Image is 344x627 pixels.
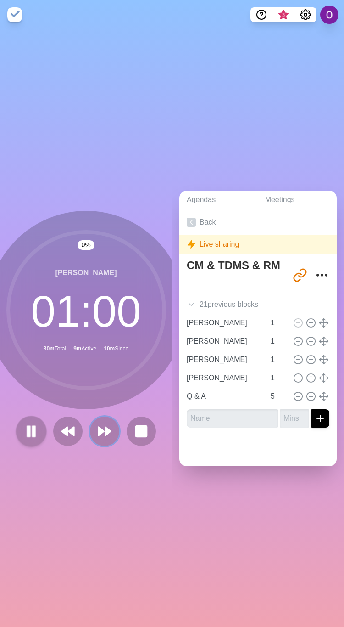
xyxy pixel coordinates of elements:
[280,11,287,19] span: 3
[183,332,265,350] input: Name
[280,409,309,428] input: Mins
[7,7,22,22] img: timeblocks logo
[250,7,272,22] button: Help
[183,369,265,387] input: Name
[187,409,278,428] input: Name
[267,387,289,406] input: Mins
[179,191,258,209] a: Agendas
[267,350,289,369] input: Mins
[258,191,337,209] a: Meetings
[179,209,337,235] a: Back
[294,7,316,22] button: Settings
[291,266,309,284] button: Share link
[313,266,331,284] button: More
[272,7,294,22] button: What’s new
[183,387,265,406] input: Name
[183,350,265,369] input: Name
[267,314,289,332] input: Mins
[267,369,289,387] input: Mins
[267,332,289,350] input: Mins
[255,299,258,310] span: s
[179,235,337,254] div: Live sharing
[183,314,265,332] input: Name
[179,295,337,314] div: 21 previous block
